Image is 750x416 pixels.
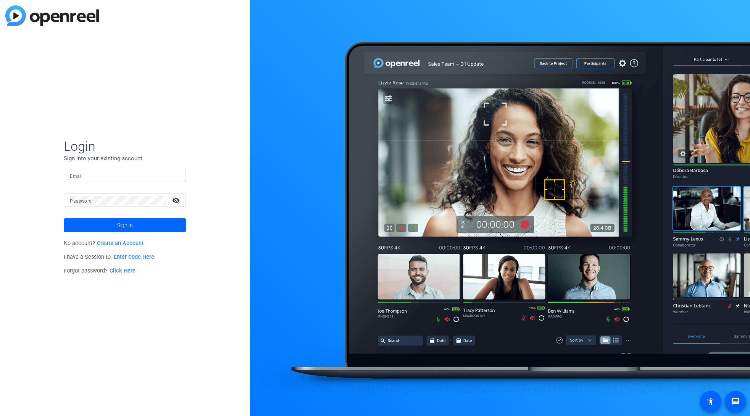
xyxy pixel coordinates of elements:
a: Click Here [110,268,135,274]
mat-icon: message [731,397,740,406]
button: Sign in [64,218,186,232]
p: Sign into your existing account. [64,154,186,163]
a: Create an Account [97,240,144,247]
mat-label: Password [70,198,92,204]
span: No account? [64,240,144,247]
mat-icon: accessibility [706,397,715,406]
span: I have a Session ID. [64,254,154,260]
input: Enter Email Address [70,171,180,180]
a: Enter Code Here [114,254,154,260]
span: Forgot password? [64,268,135,274]
img: blue-gradient.svg [5,5,99,26]
span: Sign in [117,216,133,235]
span: Login [64,138,186,154]
mat-icon: visibility_off [168,195,186,206]
mat-label: Email [70,174,82,179]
